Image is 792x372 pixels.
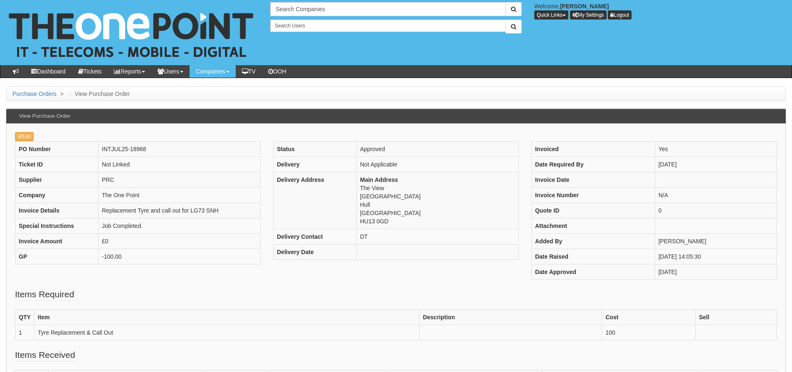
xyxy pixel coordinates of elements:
td: The View [GEOGRAPHIC_DATA] Hull [GEOGRAPHIC_DATA] HU13 0GD [356,172,518,229]
td: [PERSON_NAME] [655,234,777,249]
td: PRC [99,172,261,188]
td: [DATE] [655,157,777,172]
th: Date Approved [531,264,655,280]
th: Date Required By [531,157,655,172]
td: [DATE] 14:05:30 [655,249,777,264]
a: TV [236,65,262,78]
input: Search Companies [270,2,506,16]
th: Invoice Number [531,188,655,203]
td: Not Linked [99,157,261,172]
th: Invoice Date [531,172,655,188]
th: Delivery Address [273,172,356,229]
a: Edit [15,132,34,141]
th: Date Raised [531,249,655,264]
a: Logout [608,10,632,20]
th: Description [419,310,602,325]
button: Quick Links [534,10,568,20]
b: Main Address [360,176,398,183]
td: £0 [99,234,261,249]
td: Replacement Tyre and call out for LG73 SNH [99,203,261,218]
td: 1 [15,325,35,340]
a: Companies [190,65,236,78]
th: Cost [602,310,696,325]
th: Sell [696,310,777,325]
td: [DATE] [655,264,777,280]
th: Quote ID [531,203,655,218]
h3: View Purchase Order [15,109,74,123]
a: Purchase Orders [12,91,57,97]
b: [PERSON_NAME] [560,3,609,10]
a: Users [151,65,190,78]
th: Invoice Details [15,203,99,218]
td: DT [356,229,518,245]
td: -100.00 [99,249,261,264]
th: Added By [531,234,655,249]
span: > [58,91,66,97]
li: View Purchase Order [67,90,130,98]
td: Tyre Replacement & Call Out [34,325,419,340]
th: Delivery Contact [273,229,356,245]
th: QTY [15,310,35,325]
th: Invoiced [531,142,655,157]
legend: Items Required [15,288,74,301]
td: Job Completed. [99,218,261,234]
th: Company [15,188,99,203]
th: Supplier [15,172,99,188]
a: Dashboard [25,65,72,78]
td: INTJUL25-18968 [99,142,261,157]
th: Delivery Date [273,245,356,260]
th: Invoice Amount [15,234,99,249]
th: Special Instructions [15,218,99,234]
input: Search Users [270,20,506,32]
td: N/A [655,188,777,203]
td: The One Point [99,188,261,203]
div: Welcome, [528,2,792,20]
th: PO Number [15,142,99,157]
th: GP [15,249,99,264]
td: 0 [655,203,777,218]
th: Delivery [273,157,356,172]
td: 100 [602,325,696,340]
td: Approved [356,142,518,157]
a: Tickets [72,65,108,78]
th: Attachment [531,218,655,234]
th: Status [273,142,356,157]
a: Reports [108,65,151,78]
legend: Items Received [15,349,75,362]
a: My Settings [570,10,607,20]
th: Ticket ID [15,157,99,172]
td: Not Applicable [356,157,518,172]
th: Item [34,310,419,325]
td: Yes [655,142,777,157]
a: OOH [262,65,293,78]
